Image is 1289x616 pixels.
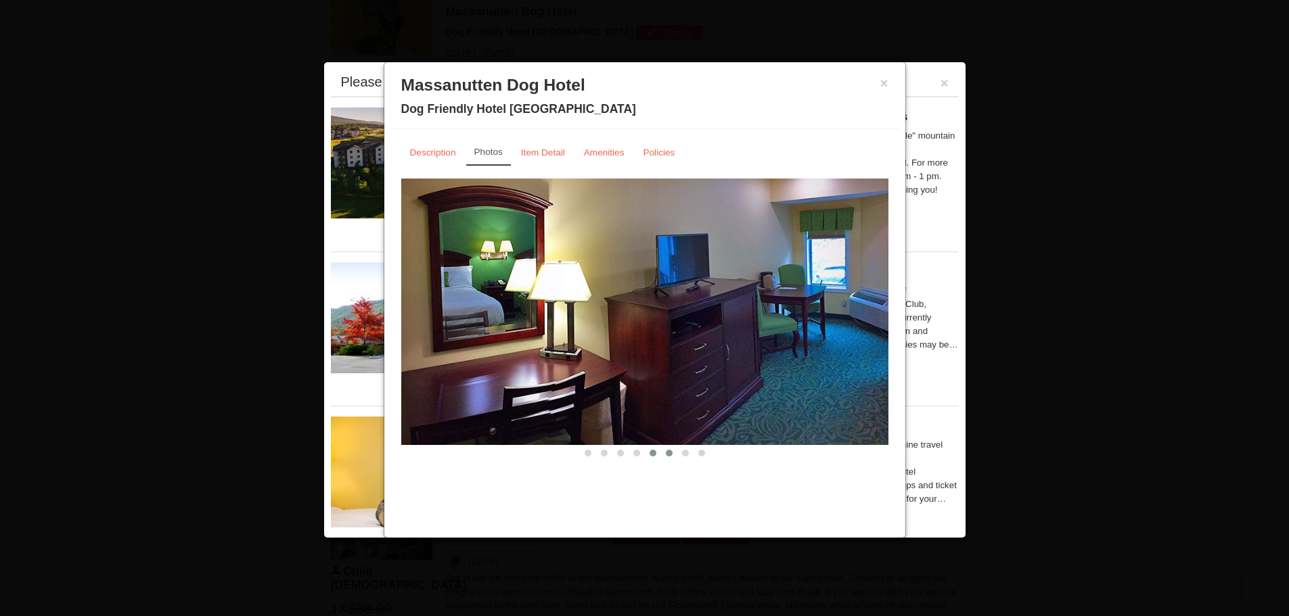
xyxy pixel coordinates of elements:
[880,76,888,90] button: ×
[401,75,888,95] h3: Massanutten Dog Hotel
[474,147,503,157] small: Photos
[331,417,534,527] img: 27428181-5-81c892a3.jpg
[512,139,574,166] a: Item Detail
[584,147,625,158] small: Amenities
[575,139,633,166] a: Amenities
[341,75,565,89] div: Please make your package selection:
[331,108,534,218] img: 19219041-4-ec11c166.jpg
[401,102,888,116] h4: Dog Friendly Hotel [GEOGRAPHIC_DATA]
[410,147,456,158] small: Description
[466,139,511,166] a: Photos
[634,139,683,166] a: Policies
[941,76,949,90] button: ×
[521,147,565,158] small: Item Detail
[401,139,465,166] a: Description
[643,147,675,158] small: Policies
[331,262,534,373] img: 19218983-1-9b289e55.jpg
[401,179,888,445] img: 18876286-39-50e6e3c6.jpg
